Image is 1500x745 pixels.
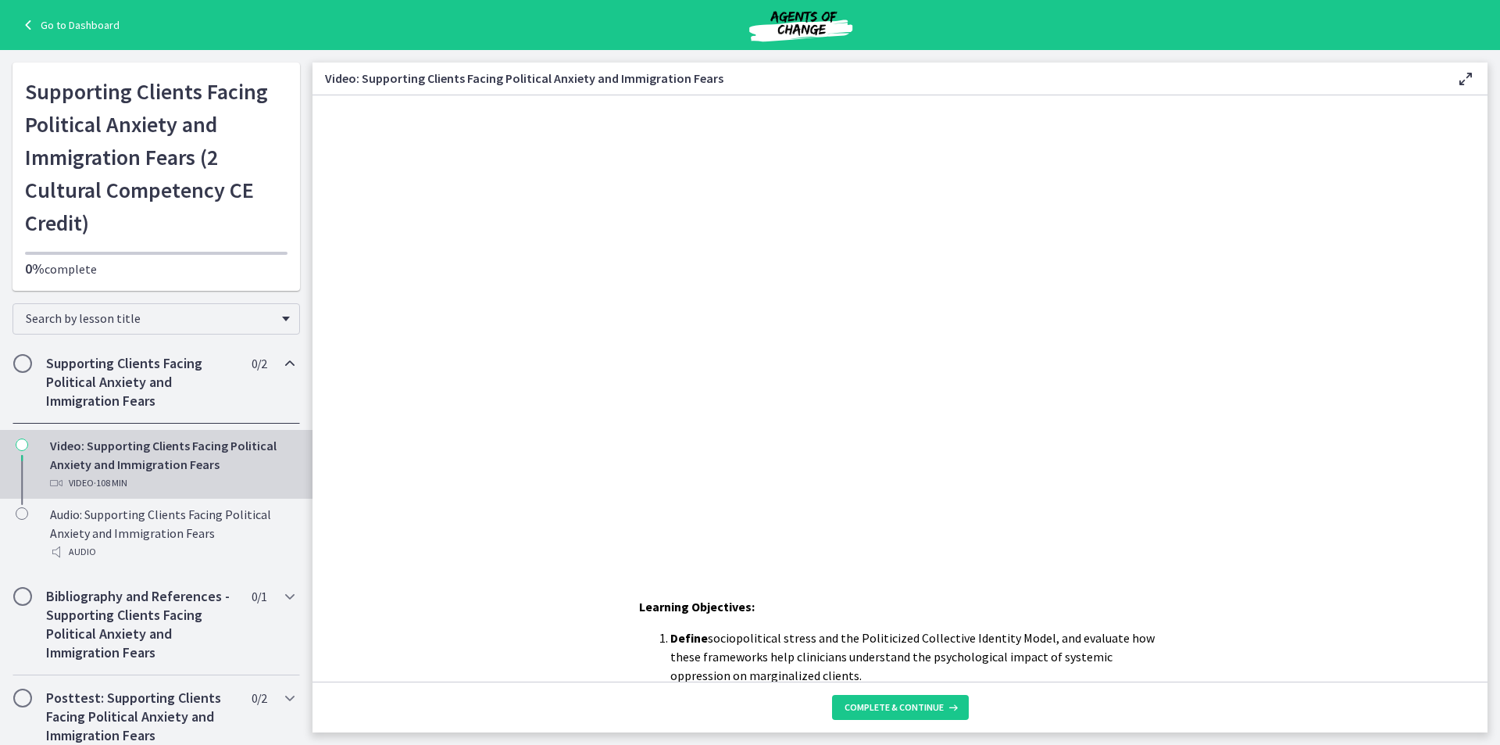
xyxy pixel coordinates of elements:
div: Audio [50,543,294,561]
span: 0% [25,260,45,278]
span: 0 / 1 [252,587,266,606]
h2: Supporting Clients Facing Political Anxiety and Immigration Fears [46,354,237,410]
h2: Bibliography and References - Supporting Clients Facing Political Anxiety and Immigration Fears [46,587,237,662]
div: Video: Supporting Clients Facing Political Anxiety and Immigration Fears [50,436,294,492]
div: Search by lesson title [12,303,300,335]
img: Agents of Change [707,6,895,44]
div: Audio: Supporting Clients Facing Political Anxiety and Immigration Fears [50,505,294,561]
span: Search by lesson title [26,310,274,326]
button: Complete & continue [832,695,969,720]
span: · 108 min [94,474,127,492]
h2: Posttest: Supporting Clients Facing Political Anxiety and Immigration Fears [46,689,237,745]
iframe: Video Lesson [312,95,1487,561]
span: 0 / 2 [252,689,266,707]
h1: Supporting Clients Facing Political Anxiety and Immigration Fears (2 Cultural Competency CE Credit) [25,75,287,239]
li: sociopolitical stress and the Politicized Collective Identity Model, and evaluate how these frame... [670,629,1161,685]
span: Learning Objectives: [639,599,755,614]
p: complete [25,260,287,278]
a: Go to Dashboard [19,16,120,34]
strong: Define [670,630,708,646]
span: Complete & continue [845,701,944,714]
h3: Video: Supporting Clients Facing Political Anxiety and Immigration Fears [325,69,1431,88]
div: Video [50,474,294,492]
span: 0 / 2 [252,354,266,373]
